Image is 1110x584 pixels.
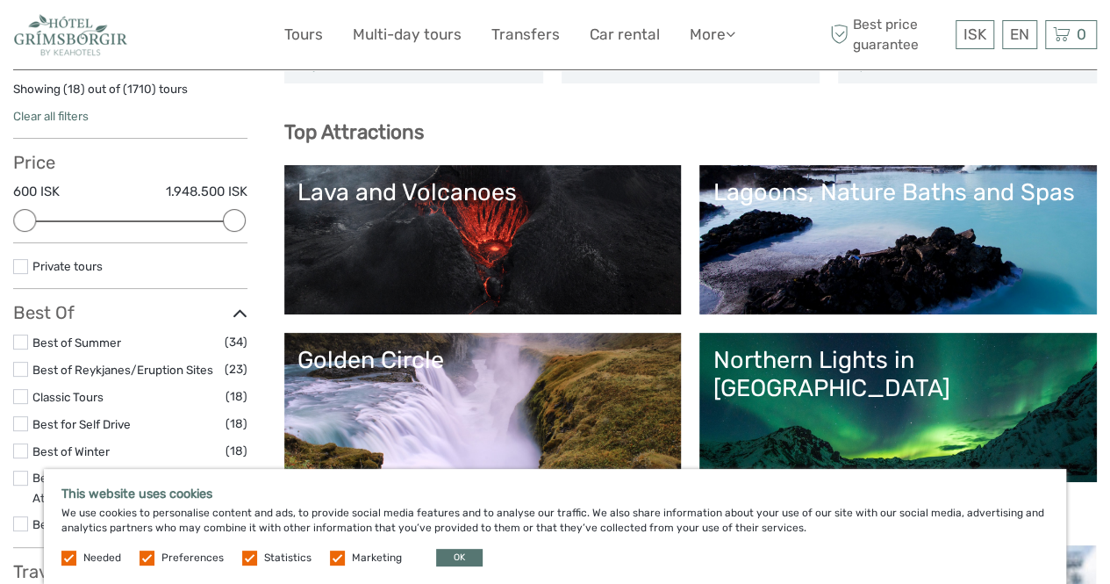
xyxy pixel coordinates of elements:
a: Best of Multi-Day [32,517,127,531]
label: 1.948.500 ISK [166,183,247,201]
div: We use cookies to personalise content and ads, to provide social media features and to analyse ou... [44,469,1066,584]
label: Preferences [161,551,224,566]
button: OK [436,549,483,566]
div: Lagoons, Nature Baths and Spas [713,178,1084,206]
a: Multi-day tours [353,22,462,47]
div: EN [1002,20,1037,49]
a: Best for Self Drive [32,417,131,431]
a: Private tours [32,259,103,273]
h3: Price [13,152,247,173]
label: 600 ISK [13,183,60,201]
a: Classic Tours [32,390,104,404]
strong: Filters [13,51,65,72]
a: Best of Reykjanes/Eruption Sites [32,363,213,377]
a: Best of [GEOGRAPHIC_DATA] - Attractions & Museums [32,471,203,505]
label: Marketing [352,551,402,566]
label: 1710 [127,81,152,97]
label: 18 [68,81,81,97]
label: Statistics [264,551,312,566]
a: Lava and Volcanoes [297,178,669,301]
a: Northern Lights in [GEOGRAPHIC_DATA] [713,346,1084,469]
span: (18) [226,386,247,407]
span: (23) [225,359,247,379]
span: 0 [1074,25,1089,43]
a: Transfers [491,22,560,47]
a: Best of Winter [32,444,110,458]
h5: This website uses cookies [61,487,1049,501]
div: Northern Lights in [GEOGRAPHIC_DATA] [713,346,1084,403]
h3: Best Of [13,302,247,323]
a: Tours [284,22,323,47]
span: (18) [226,414,247,434]
div: Showing ( ) out of ( ) tours [13,81,247,108]
span: (34) [225,332,247,352]
a: Clear all filters [13,109,89,123]
h3: Travel Method [13,561,247,582]
a: More [690,22,735,47]
a: Car rental [590,22,660,47]
img: 2330-0b36fd34-6396-456d-bf6d-def7e598b057_logo_small.jpg [13,13,128,56]
b: Top Attractions [284,120,424,144]
span: (18) [226,441,247,461]
a: Best of Summer [32,335,121,350]
label: Needed [83,551,121,566]
a: Golden Circle [297,346,669,469]
a: Lagoons, Nature Baths and Spas [713,178,1084,301]
span: Best price guarantee [826,15,951,54]
span: ISK [963,25,986,43]
div: Lava and Volcanoes [297,178,669,206]
div: Golden Circle [297,346,669,374]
